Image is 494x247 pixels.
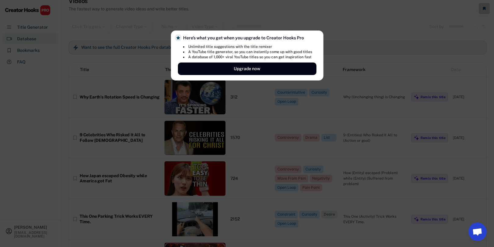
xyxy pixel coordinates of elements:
[183,44,312,49] li: Unlimited title suggestions with the title remixer
[178,63,316,75] button: Upgrade now
[183,35,316,41] div: Here’s what you get when you upgrade to Creator Hooks Pro
[183,55,312,60] li: A database of 1,000+ viral YouTube titles so you can get inspiration fast
[468,223,487,241] a: Open chat
[183,49,312,55] li: A YouTube title generator, so you can instantly come up with good titles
